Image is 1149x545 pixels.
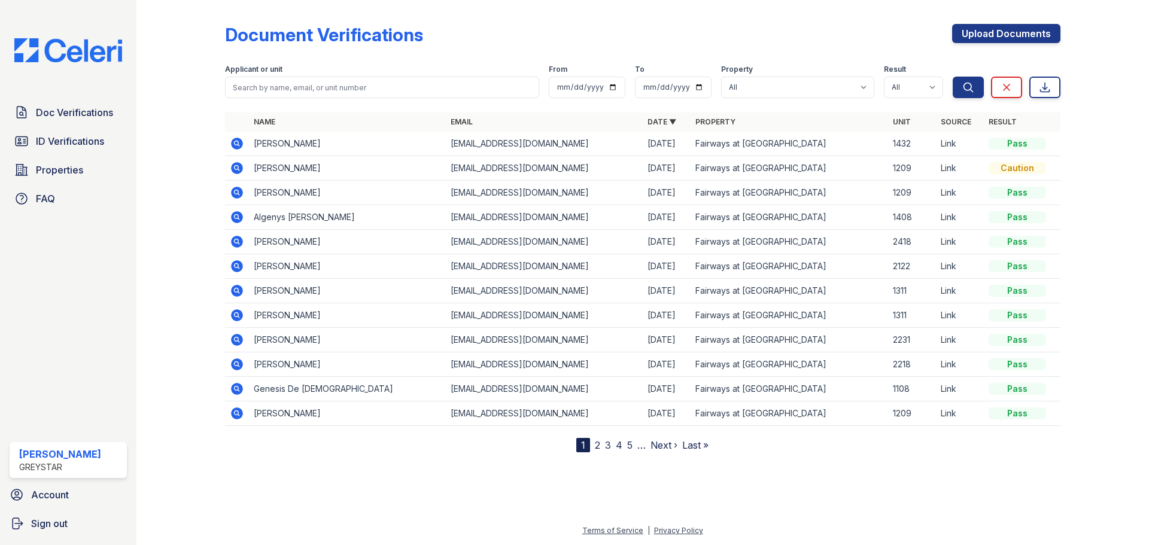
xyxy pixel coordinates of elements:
[936,401,984,426] td: Link
[19,461,101,473] div: Greystar
[936,377,984,401] td: Link
[989,358,1046,370] div: Pass
[888,230,936,254] td: 2418
[989,285,1046,297] div: Pass
[643,254,691,279] td: [DATE]
[605,439,611,451] a: 3
[888,303,936,328] td: 1311
[888,205,936,230] td: 1408
[446,279,643,303] td: [EMAIL_ADDRESS][DOMAIN_NAME]
[888,254,936,279] td: 2122
[989,334,1046,346] div: Pass
[446,230,643,254] td: [EMAIL_ADDRESS][DOMAIN_NAME]
[651,439,677,451] a: Next ›
[893,117,911,126] a: Unit
[989,383,1046,395] div: Pass
[249,156,446,181] td: [PERSON_NAME]
[936,181,984,205] td: Link
[888,401,936,426] td: 1209
[989,407,1046,419] div: Pass
[888,377,936,401] td: 1108
[36,105,113,120] span: Doc Verifications
[5,483,132,507] a: Account
[446,377,643,401] td: [EMAIL_ADDRESS][DOMAIN_NAME]
[691,352,887,377] td: Fairways at [GEOGRAPHIC_DATA]
[637,438,646,452] span: …
[643,205,691,230] td: [DATE]
[225,65,282,74] label: Applicant or unit
[576,438,590,452] div: 1
[5,511,132,535] a: Sign out
[643,328,691,352] td: [DATE]
[249,279,446,303] td: [PERSON_NAME]
[691,254,887,279] td: Fairways at [GEOGRAPHIC_DATA]
[627,439,633,451] a: 5
[888,132,936,156] td: 1432
[36,191,55,206] span: FAQ
[249,352,446,377] td: [PERSON_NAME]
[989,117,1017,126] a: Result
[936,156,984,181] td: Link
[595,439,600,451] a: 2
[643,303,691,328] td: [DATE]
[888,279,936,303] td: 1311
[616,439,622,451] a: 4
[989,187,1046,199] div: Pass
[888,352,936,377] td: 2218
[446,132,643,156] td: [EMAIL_ADDRESS][DOMAIN_NAME]
[249,132,446,156] td: [PERSON_NAME]
[31,488,69,502] span: Account
[695,117,735,126] a: Property
[446,181,643,205] td: [EMAIL_ADDRESS][DOMAIN_NAME]
[549,65,567,74] label: From
[936,328,984,352] td: Link
[19,447,101,461] div: [PERSON_NAME]
[446,254,643,279] td: [EMAIL_ADDRESS][DOMAIN_NAME]
[721,65,753,74] label: Property
[691,328,887,352] td: Fairways at [GEOGRAPHIC_DATA]
[989,162,1046,174] div: Caution
[941,117,971,126] a: Source
[989,138,1046,150] div: Pass
[249,328,446,352] td: [PERSON_NAME]
[936,254,984,279] td: Link
[643,352,691,377] td: [DATE]
[691,205,887,230] td: Fairways at [GEOGRAPHIC_DATA]
[691,156,887,181] td: Fairways at [GEOGRAPHIC_DATA]
[10,187,127,211] a: FAQ
[254,117,275,126] a: Name
[249,230,446,254] td: [PERSON_NAME]
[654,526,703,535] a: Privacy Policy
[691,132,887,156] td: Fairways at [GEOGRAPHIC_DATA]
[31,516,68,531] span: Sign out
[936,205,984,230] td: Link
[936,132,984,156] td: Link
[691,377,887,401] td: Fairways at [GEOGRAPHIC_DATA]
[643,156,691,181] td: [DATE]
[643,181,691,205] td: [DATE]
[888,181,936,205] td: 1209
[691,303,887,328] td: Fairways at [GEOGRAPHIC_DATA]
[643,377,691,401] td: [DATE]
[989,236,1046,248] div: Pass
[643,279,691,303] td: [DATE]
[446,205,643,230] td: [EMAIL_ADDRESS][DOMAIN_NAME]
[582,526,643,535] a: Terms of Service
[989,211,1046,223] div: Pass
[225,24,423,45] div: Document Verifications
[446,401,643,426] td: [EMAIL_ADDRESS][DOMAIN_NAME]
[888,328,936,352] td: 2231
[691,401,887,426] td: Fairways at [GEOGRAPHIC_DATA]
[936,279,984,303] td: Link
[451,117,473,126] a: Email
[682,439,709,451] a: Last »
[225,77,539,98] input: Search by name, email, or unit number
[10,129,127,153] a: ID Verifications
[446,328,643,352] td: [EMAIL_ADDRESS][DOMAIN_NAME]
[936,352,984,377] td: Link
[249,401,446,426] td: [PERSON_NAME]
[691,230,887,254] td: Fairways at [GEOGRAPHIC_DATA]
[989,260,1046,272] div: Pass
[36,163,83,177] span: Properties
